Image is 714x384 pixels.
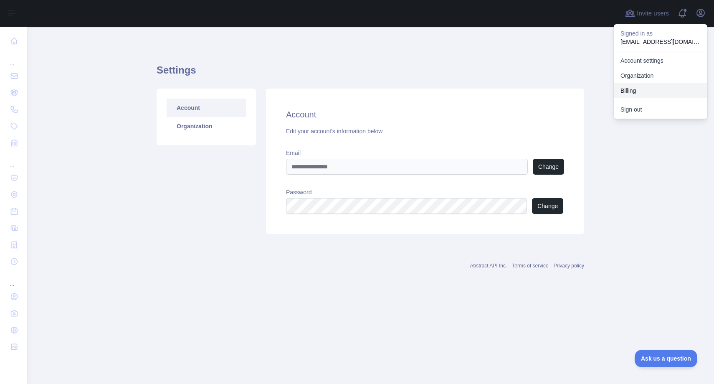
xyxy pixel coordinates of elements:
button: Invite users [623,7,671,20]
a: Organization [167,117,246,135]
p: [EMAIL_ADDRESS][DOMAIN_NAME] [620,38,701,46]
a: Account [167,99,246,117]
p: Signed in as [620,29,701,38]
label: Email [286,149,564,157]
a: Abstract API Inc. [470,263,507,269]
h1: Settings [157,64,584,84]
button: Sign out [614,102,707,117]
div: ... [7,50,20,67]
div: ... [7,152,20,169]
a: Organization [614,68,707,83]
iframe: Toggle Customer Support [635,350,697,367]
a: Terms of service [512,263,548,269]
label: Password [286,188,564,196]
button: Change [532,198,563,214]
button: Billing [614,83,707,98]
div: ... [7,271,20,287]
button: Change [533,159,564,175]
div: Edit your account's information below [286,127,564,135]
a: Privacy policy [554,263,584,269]
span: Invite users [637,9,669,18]
h2: Account [286,109,564,120]
a: Account settings [614,53,707,68]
